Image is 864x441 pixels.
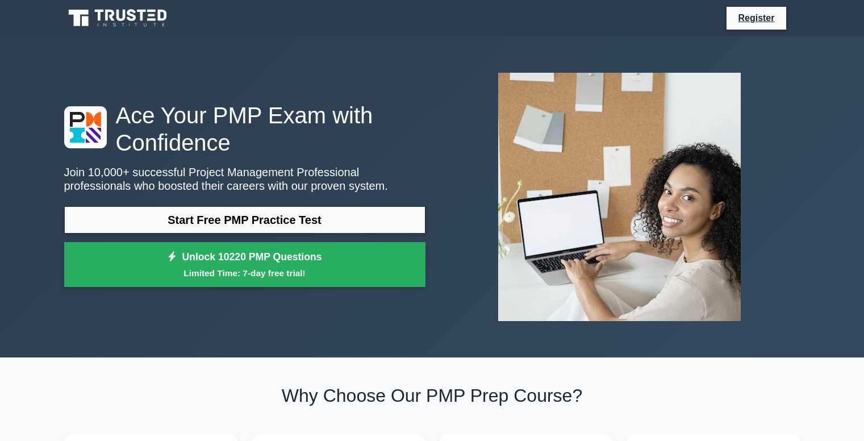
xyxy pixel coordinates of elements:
h2: Why Choose Our PMP Prep Course? [64,385,800,406]
a: Start Free PMP Practice Test [64,206,425,234]
a: Register [731,11,781,25]
a: Unlock 10220 PMP QuestionsLimited Time: 7-day free trial! [64,242,425,288]
p: Join 10,000+ successful Project Management Professional professionals who boosted their careers w... [64,165,425,193]
small: Limited Time: 7-day free trial! [78,267,411,280]
h1: Ace Your PMP Exam with Confidence [64,102,425,156]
